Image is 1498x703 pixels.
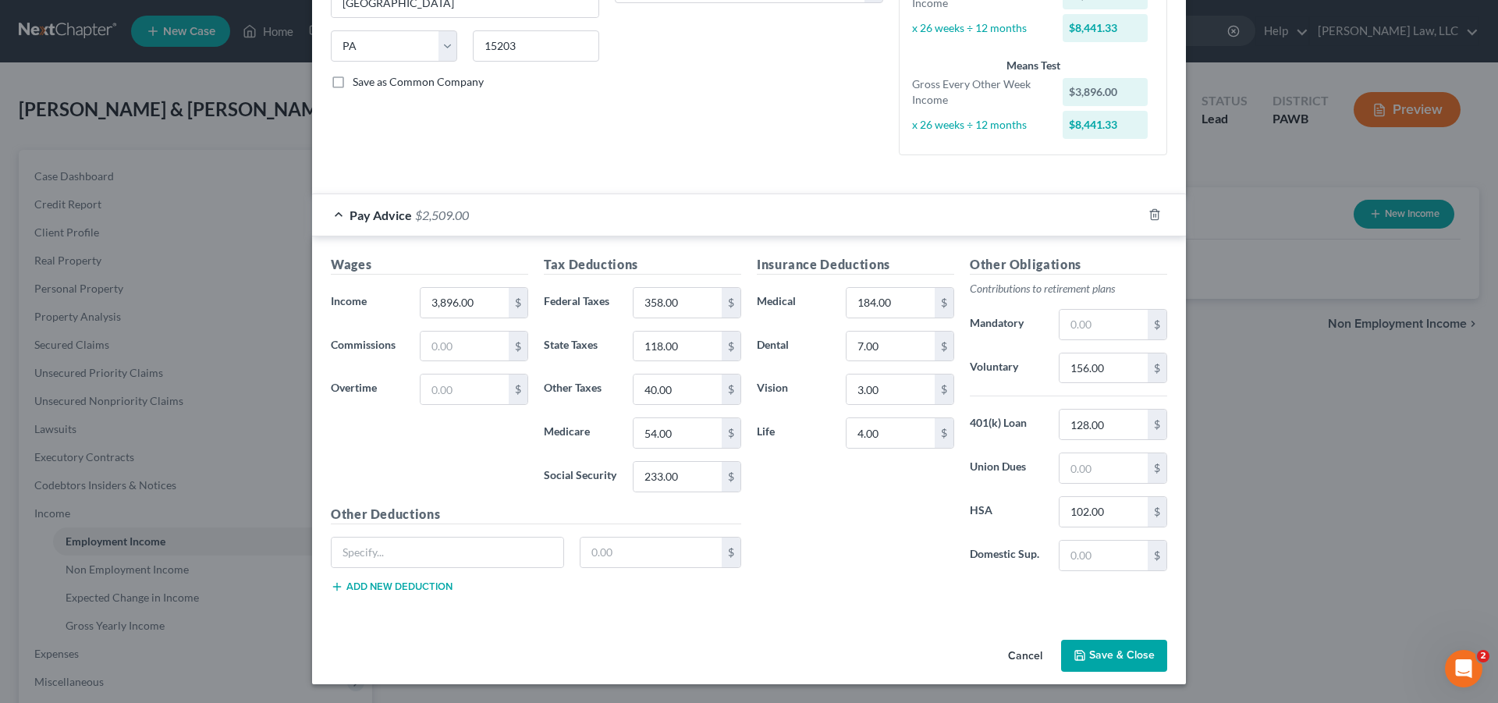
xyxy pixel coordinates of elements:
input: 0.00 [421,332,509,361]
input: 0.00 [1060,541,1148,570]
input: 0.00 [421,375,509,404]
div: $ [722,538,740,567]
p: Contributions to retirement plans [970,281,1167,296]
input: 0.00 [1060,353,1148,383]
input: 0.00 [634,418,722,448]
h5: Insurance Deductions [757,255,954,275]
h5: Tax Deductions [544,255,741,275]
input: 0.00 [634,288,722,318]
span: Pay Advice [350,208,412,222]
div: $8,441.33 [1063,14,1148,42]
div: $ [1148,410,1166,439]
input: 0.00 [634,375,722,404]
label: Life [749,417,838,449]
label: Federal Taxes [536,287,625,318]
input: 0.00 [1060,410,1148,439]
label: Union Dues [962,453,1051,484]
div: $ [722,418,740,448]
iframe: Intercom live chat [1445,650,1482,687]
div: $ [509,288,527,318]
input: 0.00 [1060,497,1148,527]
input: 0.00 [847,332,935,361]
label: Mandatory [962,309,1051,340]
h5: Other Deductions [331,505,741,524]
h5: Wages [331,255,528,275]
h5: Other Obligations [970,255,1167,275]
input: 0.00 [580,538,722,567]
button: Cancel [996,641,1055,673]
input: 0.00 [847,375,935,404]
label: Social Security [536,461,625,492]
div: $ [722,288,740,318]
div: $3,896.00 [1063,78,1148,106]
span: $2,509.00 [415,208,469,222]
div: $ [1148,310,1166,339]
span: Income [331,294,367,307]
label: Domestic Sup. [962,540,1051,571]
label: Commissions [323,331,412,362]
label: Medicare [536,417,625,449]
label: State Taxes [536,331,625,362]
div: $8,441.33 [1063,111,1148,139]
input: 0.00 [634,332,722,361]
div: $ [722,332,740,361]
input: Enter zip... [473,30,599,62]
div: $ [1148,453,1166,483]
input: 0.00 [421,288,509,318]
label: Voluntary [962,353,1051,384]
label: 401(k) Loan [962,409,1051,440]
div: $ [509,332,527,361]
div: Gross Every Other Week Income [904,76,1055,108]
label: Vision [749,374,838,405]
input: Specify... [332,538,563,567]
div: $ [1148,353,1166,383]
input: 0.00 [634,462,722,492]
label: Other Taxes [536,374,625,405]
span: Save as Common Company [353,75,484,88]
div: $ [935,332,953,361]
input: 0.00 [1060,310,1148,339]
div: $ [935,288,953,318]
button: Add new deduction [331,581,453,593]
div: x 26 weeks ÷ 12 months [904,20,1055,36]
input: 0.00 [1060,453,1148,483]
label: HSA [962,496,1051,527]
div: $ [509,375,527,404]
div: Means Test [912,58,1154,73]
button: Save & Close [1061,640,1167,673]
div: $ [722,462,740,492]
div: $ [935,375,953,404]
label: Overtime [323,374,412,405]
div: x 26 weeks ÷ 12 months [904,117,1055,133]
div: $ [1148,497,1166,527]
input: 0.00 [847,288,935,318]
span: 2 [1477,650,1489,662]
div: $ [935,418,953,448]
label: Medical [749,287,838,318]
div: $ [1148,541,1166,570]
div: $ [722,375,740,404]
label: Dental [749,331,838,362]
input: 0.00 [847,418,935,448]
